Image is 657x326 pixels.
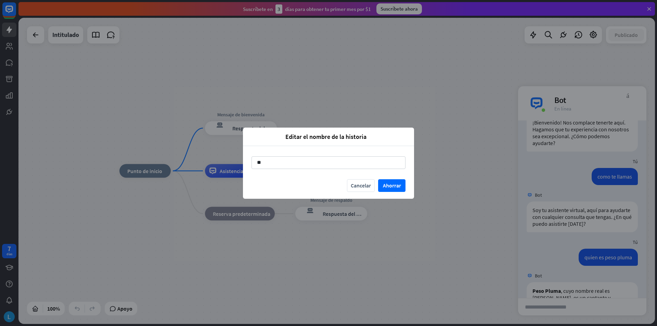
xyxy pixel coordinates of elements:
[378,179,405,192] button: Ahorrar
[285,133,366,141] font: Editar el nombre de la historia
[347,179,375,192] button: Cancelar
[5,3,26,23] button: Abrir el widget de chat LiveChat
[351,182,371,189] font: Cancelar
[383,182,401,189] font: Ahorrar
